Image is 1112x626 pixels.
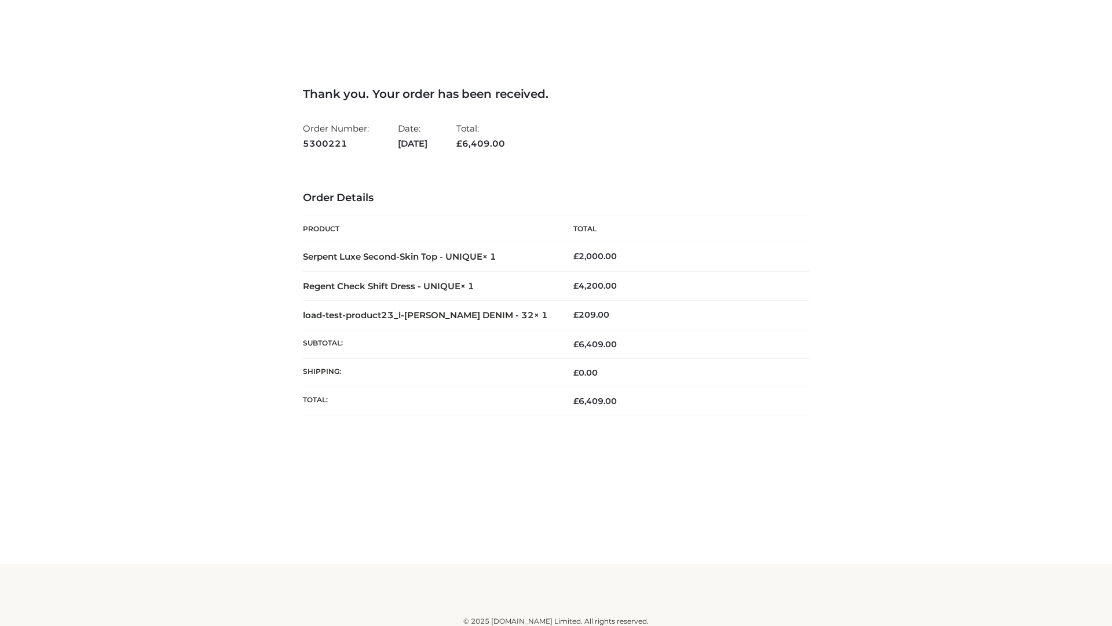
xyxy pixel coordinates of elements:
li: Order Number: [303,118,369,154]
th: Product [303,216,556,242]
bdi: 209.00 [573,310,609,320]
strong: × 1 [482,251,496,262]
span: £ [573,281,579,291]
span: £ [573,396,579,406]
h3: Thank you. Your order has been received. [303,87,809,101]
th: Shipping: [303,359,556,387]
li: Date: [398,118,427,154]
strong: [DATE] [398,136,427,151]
strong: Regent Check Shift Dress - UNIQUE [303,281,474,292]
span: 6,409.00 [456,138,505,149]
strong: × 1 [460,281,474,292]
bdi: 2,000.00 [573,251,617,261]
span: 6,409.00 [573,339,617,350]
th: Subtotal: [303,330,556,358]
span: £ [573,367,579,378]
strong: × 1 [534,310,548,321]
span: £ [456,138,462,149]
span: £ [573,251,579,261]
span: £ [573,339,579,350]
strong: 5300221 [303,136,369,151]
h3: Order Details [303,192,809,205]
strong: load-test-product23_l-[PERSON_NAME] DENIM - 32 [303,310,548,321]
li: Total: [456,118,505,154]
span: 6,409.00 [573,396,617,406]
th: Total [556,216,809,242]
strong: Serpent Luxe Second-Skin Top - UNIQUE [303,251,496,262]
span: £ [573,310,579,320]
th: Total: [303,387,556,416]
bdi: 4,200.00 [573,281,617,291]
bdi: 0.00 [573,367,598,378]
